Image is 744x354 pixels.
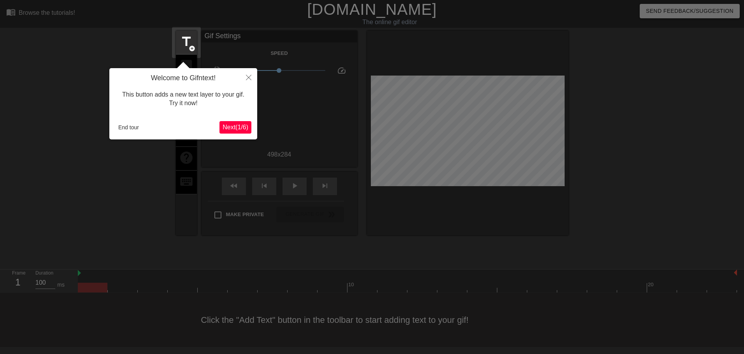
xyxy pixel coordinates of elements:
button: End tour [115,122,142,133]
button: Next [219,121,251,134]
div: This button adds a new text layer to your gif. Try it now! [115,83,251,116]
button: Close [240,68,257,86]
h4: Welcome to Gifntext! [115,74,251,83]
span: Next ( 1 / 6 ) [223,124,248,130]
